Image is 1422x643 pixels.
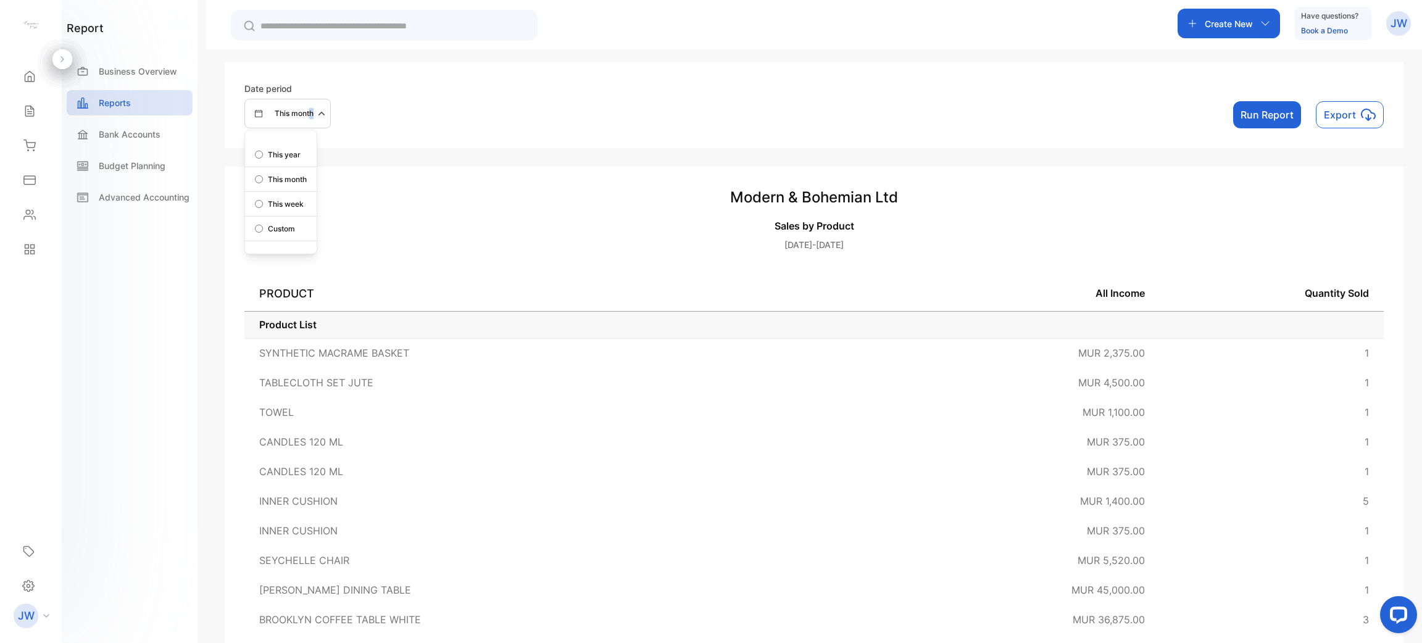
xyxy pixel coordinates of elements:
[244,218,1384,233] p: Sales by Product
[67,153,193,178] a: Budget Planning
[244,82,331,95] p: Date period
[244,457,897,486] td: CANDLES 120 ML
[99,159,165,172] p: Budget Planning
[1160,546,1384,575] td: 1
[1160,427,1384,457] td: 1
[99,128,160,141] p: Bank Accounts
[268,223,295,234] p: Custom
[67,90,193,115] a: Reports
[1071,584,1145,596] span: MUR 45,000.00
[1087,525,1145,537] span: MUR 375.00
[1160,368,1384,397] td: 1
[67,122,193,147] a: Bank Accounts
[244,186,1384,209] h3: Modern & Bohemian Ltd
[67,185,193,210] a: Advanced Accounting
[1078,347,1145,359] span: MUR 2,375.00
[67,59,193,84] a: Business Overview
[1205,17,1253,30] p: Create New
[1178,9,1280,38] button: Create New
[1160,457,1384,486] td: 1
[268,149,301,160] p: This year
[1080,495,1145,507] span: MUR 1,400.00
[1386,9,1411,38] button: JW
[268,199,304,210] p: This week
[244,311,1384,338] td: Product List
[18,608,35,624] p: JW
[244,605,897,634] td: BROOKLYN COFFEE TABLE WHITE
[244,486,897,516] td: INNER CUSHION
[244,368,897,397] td: TABLECLOTH SET JUTE
[1160,276,1384,311] th: Quantity Sold
[1160,575,1384,605] td: 1
[244,338,897,368] td: SYNTHETIC MACRAME BASKET
[1160,397,1384,427] td: 1
[244,575,897,605] td: [PERSON_NAME] DINING TABLE
[244,546,897,575] td: SEYCHELLE CHAIR
[268,174,307,185] p: This month
[1391,15,1407,31] p: JW
[1160,605,1384,634] td: 3
[1316,101,1384,128] button: Exporticon
[1087,436,1145,448] span: MUR 375.00
[1370,591,1422,643] iframe: LiveChat chat widget
[1078,554,1145,566] span: MUR 5,520.00
[67,20,104,36] h1: report
[1361,107,1376,122] img: icon
[1160,338,1384,368] td: 1
[1073,613,1145,626] span: MUR 36,875.00
[244,238,1384,251] p: [DATE]-[DATE]
[1160,516,1384,546] td: 1
[99,191,189,204] p: Advanced Accounting
[1087,465,1145,478] span: MUR 375.00
[1233,101,1301,128] button: Run Report
[244,516,897,546] td: INNER CUSHION
[99,96,131,109] p: Reports
[1078,376,1145,389] span: MUR 4,500.00
[897,276,1160,311] th: All Income
[22,16,40,35] img: logo
[1301,26,1348,35] a: Book a Demo
[99,65,177,78] p: Business Overview
[244,99,331,128] button: This month
[244,427,897,457] td: CANDLES 120 ML
[1083,406,1145,418] span: MUR 1,100.00
[275,108,314,119] p: This month
[244,276,897,311] th: PRODUCT
[1324,107,1356,122] p: Export
[1301,10,1358,22] p: Have questions?
[244,397,897,427] td: TOWEL
[1160,486,1384,516] td: 5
